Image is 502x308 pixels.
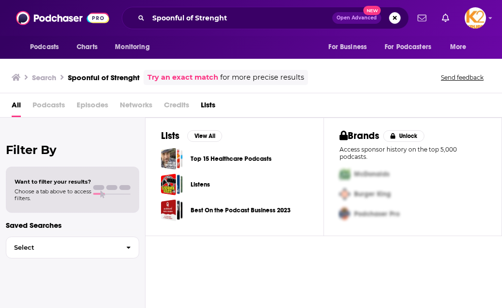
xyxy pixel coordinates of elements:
[77,40,97,54] span: Charts
[336,184,354,204] img: Second Pro Logo
[363,6,381,15] span: New
[15,188,91,202] span: Choose a tab above to access filters.
[161,199,183,221] a: Best On the Podcast Business 2023
[220,72,304,83] span: for more precise results
[438,10,453,26] a: Show notifications dropdown
[32,97,65,117] span: Podcasts
[465,7,486,29] span: Logged in as K2Krupp
[70,38,103,56] a: Charts
[443,38,479,56] button: open menu
[164,97,189,117] span: Credits
[322,38,379,56] button: open menu
[68,73,140,82] h3: Spoonful of Strenght
[30,40,59,54] span: Podcasts
[16,9,109,27] img: Podchaser - Follow, Share and Rate Podcasts
[6,244,118,251] span: Select
[354,210,400,218] span: Podchaser Pro
[15,178,91,185] span: Want to filter your results?
[6,237,139,258] button: Select
[32,73,56,82] h3: Search
[332,12,381,24] button: Open AdvancedNew
[161,148,183,170] a: Top 15 Healthcare Podcasts
[336,164,354,184] img: First Pro Logo
[465,7,486,29] img: User Profile
[115,40,149,54] span: Monitoring
[378,38,445,56] button: open menu
[336,204,354,224] img: Third Pro Logo
[340,146,486,160] p: Access sponsor history on the top 5,000 podcasts.
[147,72,218,83] a: Try an exact match
[354,170,389,178] span: McDonalds
[6,143,139,157] h2: Filter By
[148,10,332,26] input: Search podcasts, credits, & more...
[6,221,139,230] p: Saved Searches
[414,10,430,26] a: Show notifications dropdown
[23,38,71,56] button: open menu
[77,97,108,117] span: Episodes
[191,179,210,190] a: Listens
[161,130,179,142] h2: Lists
[12,97,21,117] a: All
[161,173,183,195] a: Listens
[120,97,152,117] span: Networks
[191,205,291,216] a: Best On the Podcast Business 2023
[122,7,409,29] div: Search podcasts, credits, & more...
[465,7,486,29] button: Show profile menu
[201,97,215,117] a: Lists
[385,40,431,54] span: For Podcasters
[354,190,391,198] span: Burger King
[340,130,380,142] h2: Brands
[191,154,272,164] a: Top 15 Healthcare Podcasts
[337,16,377,20] span: Open Advanced
[383,130,424,142] button: Unlock
[161,130,222,142] a: ListsView All
[450,40,467,54] span: More
[187,130,222,142] button: View All
[438,73,486,82] button: Send feedback
[108,38,162,56] button: open menu
[328,40,367,54] span: For Business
